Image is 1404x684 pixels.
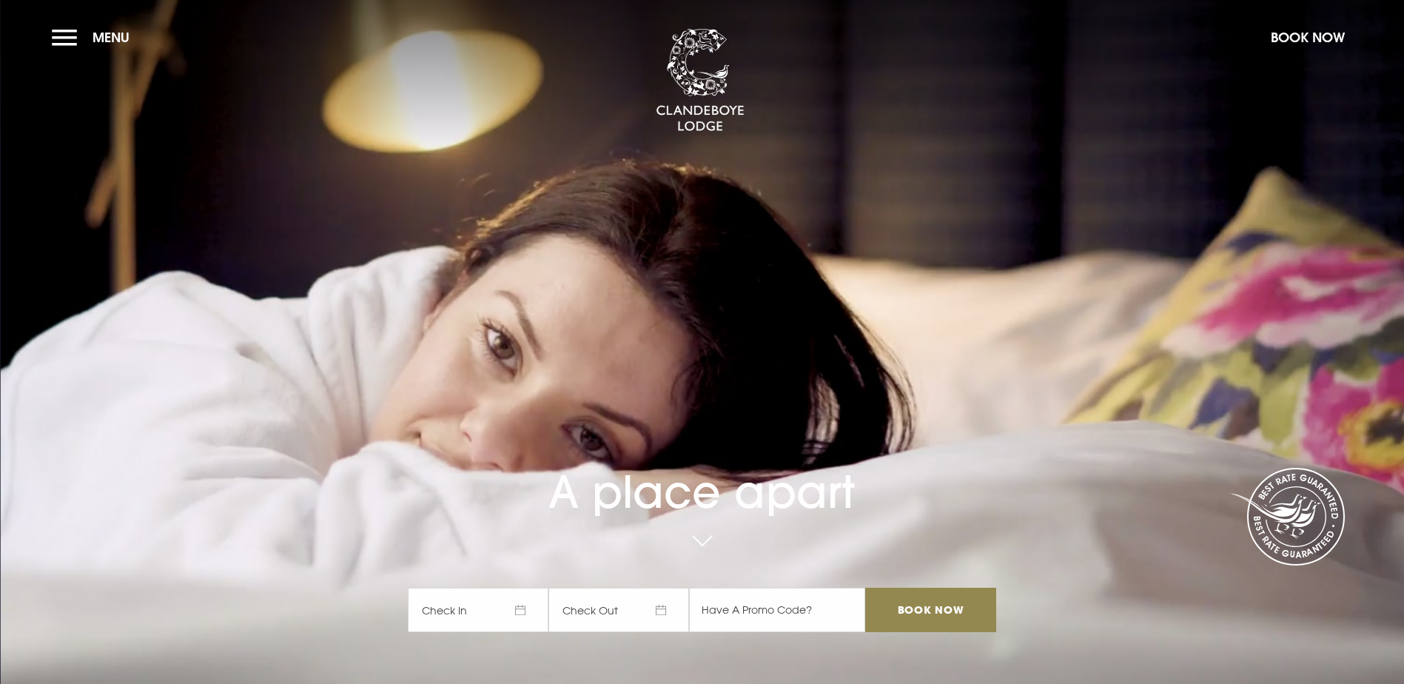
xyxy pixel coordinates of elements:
[865,588,995,632] input: Book Now
[548,588,689,632] span: Check Out
[408,424,995,518] h1: A place apart
[656,29,745,133] img: Clandeboye Lodge
[689,588,865,632] input: Have A Promo Code?
[1263,21,1352,53] button: Book Now
[52,21,137,53] button: Menu
[408,588,548,632] span: Check In
[93,29,130,46] span: Menu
